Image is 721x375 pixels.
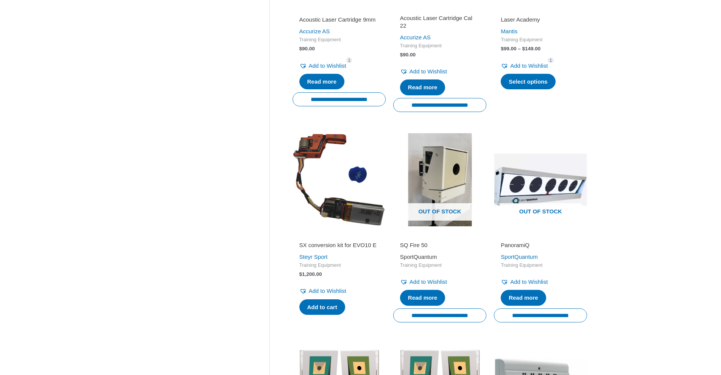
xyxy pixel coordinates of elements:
a: Add to Wishlist [299,61,346,71]
iframe: Customer reviews powered by Trustpilot [501,5,580,14]
span: Add to Wishlist [309,62,346,69]
span: Training Equipment [299,262,379,269]
a: Out of stock [494,133,587,226]
h2: Laser Academy [501,16,580,23]
a: Add to cart: “SX conversion kit for EVO10 E” [299,299,345,315]
span: $ [400,52,403,58]
h2: SQ Fire 50 [400,241,480,249]
bdi: 90.00 [400,52,416,58]
iframe: Customer reviews powered by Trustpilot [400,5,480,14]
img: PanoramiQ [494,133,587,226]
span: Training Equipment [501,37,580,43]
h2: Acoustic Laser Cartridge 9mm [299,16,379,23]
span: Training Equipment [501,262,580,269]
a: Add to Wishlist [299,286,346,296]
span: Training Equipment [299,37,379,43]
span: 1 [346,58,352,63]
a: Laser Academy [501,16,580,26]
span: 1 [548,58,554,63]
span: Out of stock [500,203,581,221]
bdi: 90.00 [299,46,315,51]
span: – [518,46,521,51]
span: Add to Wishlist [510,62,548,69]
span: $ [299,271,302,277]
a: Add to Wishlist [501,277,548,287]
bdi: 149.00 [522,46,541,51]
a: Add to Wishlist [501,61,548,71]
a: Mantis [501,28,517,34]
iframe: Customer reviews powered by Trustpilot [501,231,580,240]
a: Accurize AS [400,34,431,40]
h2: PanoramiQ [501,241,580,249]
a: Read more about “Acoustic Laser Cartridge 9mm” [299,74,345,90]
a: Acoustic Laser Cartridge 9mm [299,16,379,26]
a: Accurize AS [299,28,330,34]
a: Add to Wishlist [400,66,447,77]
iframe: Customer reviews powered by Trustpilot [400,231,480,240]
h2: SX conversion kit for EVO10 E [299,241,379,249]
span: Add to Wishlist [410,279,447,285]
span: Training Equipment [400,262,480,269]
span: $ [522,46,525,51]
a: Acoustic Laser Cartridge Cal 22 [400,14,480,32]
bdi: 1,200.00 [299,271,322,277]
a: Read more about “SQ Fire 50” [400,290,445,306]
a: PanoramiQ [501,241,580,252]
span: Training Equipment [400,43,480,49]
a: SportQuantum [501,254,538,260]
img: SX conversion kit for EVO10 E [293,133,386,226]
span: Add to Wishlist [510,279,548,285]
span: Add to Wishlist [410,68,447,75]
a: Read more about “Acoustic Laser Cartridge Cal 22” [400,79,445,95]
span: Add to Wishlist [309,288,346,294]
h2: Acoustic Laser Cartridge Cal 22 [400,14,480,29]
span: $ [501,46,504,51]
a: Select options for “Laser Academy” [501,74,556,90]
img: SQ Fire 50 [393,133,486,226]
a: Read more about “PanoramiQ” [501,290,546,306]
a: SX conversion kit for EVO10 E [299,241,379,252]
span: Out of stock [399,203,481,221]
a: SQ Fire 50 [400,241,480,252]
bdi: 99.00 [501,46,516,51]
a: Out of stock [393,133,486,226]
iframe: Customer reviews powered by Trustpilot [299,5,379,14]
a: Add to Wishlist [400,277,447,287]
span: $ [299,46,302,51]
a: SportQuantum [400,254,437,260]
iframe: Customer reviews powered by Trustpilot [299,231,379,240]
a: Steyr Sport [299,254,328,260]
